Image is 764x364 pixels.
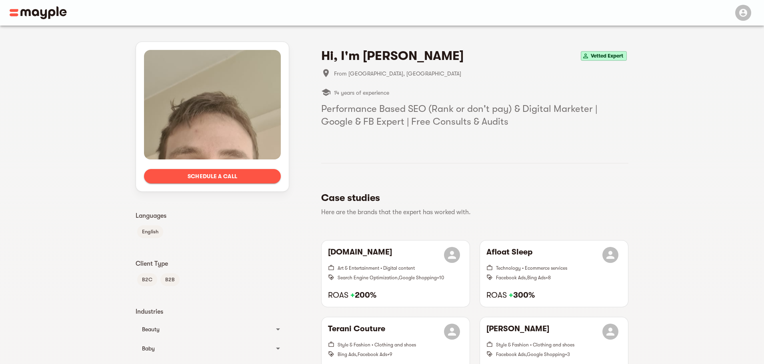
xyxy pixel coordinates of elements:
p: Languages [136,211,289,221]
h5: Performance Based SEO (Rank or don't pay) & Digital Marketer | Google & FB Expert | Free Consults... [321,102,628,128]
h6: Terani Couture [328,324,385,340]
div: Beauty [136,320,289,339]
span: Vetted Expert [588,51,626,61]
span: 14 years of experience [334,88,389,97]
span: Schedule a call [150,171,274,181]
h6: ROAS [328,290,463,300]
button: Afloat SleepTechnology • Ecommerce servicesFacebook Ads,Bing Ads+8ROAS +300% [480,241,628,307]
h6: Afloat Sleep [486,247,532,263]
span: Bing Ads [527,275,546,280]
span: + [350,290,355,300]
h4: Hi, I'm [PERSON_NAME] [321,48,464,64]
div: Baby [142,344,268,353]
span: + 10 [437,275,444,280]
span: Bing Ads , [338,352,358,357]
span: Facebook Ads [358,352,387,357]
h6: [DOMAIN_NAME] [328,247,392,263]
span: + 3 [565,352,570,357]
img: Main logo [10,6,67,19]
span: Menu [730,9,754,15]
span: + 8 [546,275,551,280]
span: Google Shopping [399,275,437,280]
h6: [PERSON_NAME] [486,324,549,340]
span: English [137,227,163,237]
span: Facebook Ads , [496,352,527,357]
div: Beauty [142,324,268,334]
span: + 9 [387,352,392,357]
span: Facebook Ads , [496,275,527,280]
span: Art & Entertainment • Digital content [338,265,415,271]
span: Google Shopping [527,352,565,357]
span: Search Engine Optimization , [338,275,399,280]
span: Technology • Ecommerce services [496,265,567,271]
span: From [GEOGRAPHIC_DATA], [GEOGRAPHIC_DATA] [334,69,628,78]
span: + [509,290,513,300]
p: Client Type [136,259,289,269]
button: [DOMAIN_NAME]Art & Entertainment • Digital contentSearch Engine Optimization,Google Shopping+10RO... [322,241,470,307]
p: Here are the brands that the expert has worked with. [321,207,622,217]
div: Baby [136,339,289,358]
strong: 200% [350,290,376,300]
p: Industries [136,307,289,316]
span: Style & Fashion • Clothing and shoes [496,342,574,348]
h5: Case studies [321,191,622,204]
span: B2B [160,275,180,284]
h6: ROAS [486,290,622,300]
strong: 300% [509,290,535,300]
button: Schedule a call [144,169,281,183]
span: B2C [137,275,157,284]
span: Style & Fashion • Clothing and shoes [338,342,416,348]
